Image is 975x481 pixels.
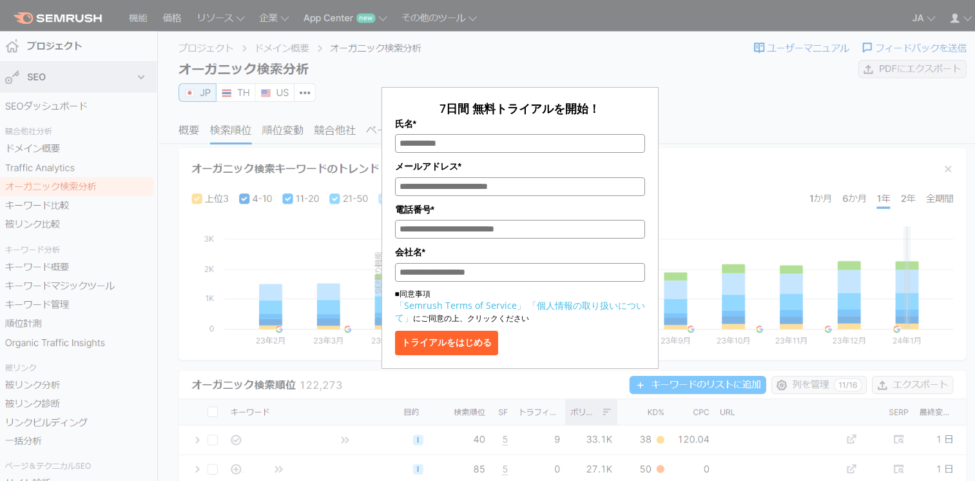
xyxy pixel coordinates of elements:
[395,299,526,311] a: 「Semrush Terms of Service」
[395,299,645,324] a: 「個人情報の取り扱いについて」
[395,288,645,324] p: ■同意事項 にご同意の上、クリックください
[395,159,645,173] label: メールアドレス*
[439,101,600,116] span: 7日間 無料トライアルを開始！
[395,331,498,355] button: トライアルをはじめる
[395,202,645,217] label: 電話番号*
